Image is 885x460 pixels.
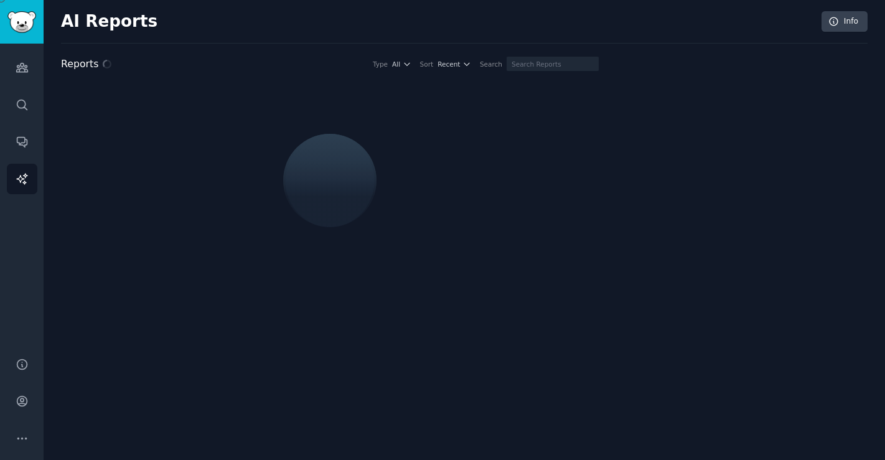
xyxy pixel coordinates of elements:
button: Recent [438,60,471,68]
h2: AI Reports [61,12,157,32]
button: All [392,60,411,68]
span: Recent [438,60,460,68]
h2: Reports [61,57,98,72]
input: Search Reports [507,57,599,71]
div: Search [480,60,502,68]
a: Info [822,11,868,32]
img: GummySearch logo [7,11,36,33]
span: All [392,60,400,68]
div: Type [373,60,388,68]
div: Sort [420,60,434,68]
